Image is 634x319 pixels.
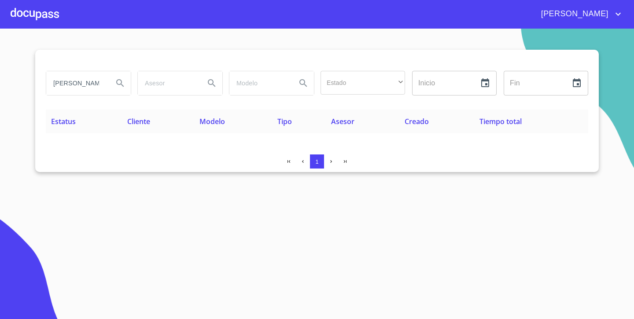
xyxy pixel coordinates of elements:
[110,73,131,94] button: Search
[199,117,225,126] span: Modelo
[534,7,613,21] span: [PERSON_NAME]
[46,71,106,95] input: search
[479,117,522,126] span: Tiempo total
[315,158,318,165] span: 1
[127,117,150,126] span: Cliente
[229,71,289,95] input: search
[51,117,76,126] span: Estatus
[331,117,354,126] span: Asesor
[405,117,429,126] span: Creado
[138,71,198,95] input: search
[293,73,314,94] button: Search
[534,7,623,21] button: account of current user
[277,117,292,126] span: Tipo
[201,73,222,94] button: Search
